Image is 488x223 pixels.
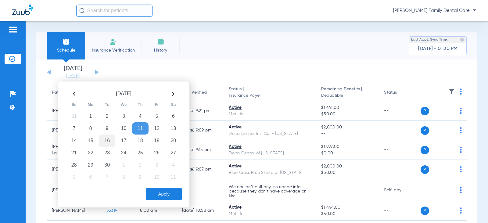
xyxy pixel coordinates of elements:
span: $1,997.00 [321,144,374,150]
p: We couldn’t pull any insurance info because they don’t have coverage on file. [229,185,311,198]
div: MetLife [229,111,311,117]
a: [DATE] [55,73,91,79]
img: Search Icon [79,8,85,13]
img: hamburger-icon [8,26,18,33]
div: Patient Name [52,89,97,96]
img: Manual Insurance Verification [110,38,117,45]
td: -- [379,140,420,160]
div: Delta Dental Ins. Co. - [US_STATE] [229,131,311,137]
div: Active [229,144,311,150]
td: 8:00 AM [135,201,177,221]
span: $2,000.00 [321,124,374,131]
span: Last Appt. Sync Time: [411,37,448,43]
th: Remaining Benefits | [316,84,379,101]
td: -- [177,179,224,201]
span: Deductible [321,92,374,99]
button: Apply [146,188,182,200]
img: group-dot-blue.svg [460,147,462,153]
div: Active [229,163,311,170]
img: group-dot-blue.svg [460,127,462,133]
td: -- [379,160,420,179]
span: -- [321,188,326,192]
span: -- [321,131,374,137]
img: group-dot-blue.svg [460,187,462,193]
span: Schedule [52,47,81,53]
span: History [146,47,175,53]
span: [DATE] - 01:30 PM [418,46,457,52]
div: Blue Cross Blue Shield of [US_STATE] [229,170,311,176]
img: History [157,38,164,45]
span: $50.00 [321,211,374,217]
td: [PERSON_NAME] [47,201,102,221]
td: [DATE] 9:07 PM [177,160,224,179]
img: group-dot-blue.svg [460,88,462,95]
span: Insurance Payer [229,92,311,99]
span: P [421,107,429,115]
span: P [421,207,429,215]
span: [PERSON_NAME] Family Dental Care [393,8,476,14]
span: Insurance Verification [90,47,137,53]
img: group-dot-blue.svg [460,108,462,114]
td: Self-pay [379,179,420,201]
img: last sync help info [460,38,464,42]
span: 35319 [106,208,117,213]
span: $1,444.00 [321,204,374,211]
td: [DATE] 9:15 PM [177,140,224,160]
td: -- [379,201,420,221]
th: Status | [224,84,316,101]
td: -- [379,121,420,140]
div: MetLife [229,211,311,217]
span: P [421,126,429,135]
img: Schedule [63,38,70,45]
div: Delta Dental of [US_STATE] [229,150,311,156]
th: [DATE] [82,89,165,99]
span: $1,641.00 [321,105,374,111]
span: $50.00 [321,111,374,117]
td: [DATE] 9:21 PM [177,101,224,121]
img: group-dot-blue.svg [460,166,462,172]
li: [DATE] [55,66,91,79]
div: Active [229,124,311,131]
th: Status [379,84,420,101]
div: Active [229,105,311,111]
span: $2,000.00 [321,163,374,170]
td: [DATE] 9:09 PM [177,121,224,140]
span: $50.00 [321,170,374,176]
span: P [421,146,429,154]
div: Last Verified [182,89,207,96]
td: -- [379,101,420,121]
div: Active [229,204,311,211]
img: filter.svg [449,88,455,95]
img: Zuub Logo [12,5,33,15]
span: $0.00 [321,150,374,156]
span: P [421,165,429,174]
img: group-dot-blue.svg [460,207,462,214]
div: Last Verified [182,89,219,96]
td: [DATE] 10:58 AM [177,201,224,221]
div: Patient Name [52,89,79,96]
input: Search for patients [76,5,152,17]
